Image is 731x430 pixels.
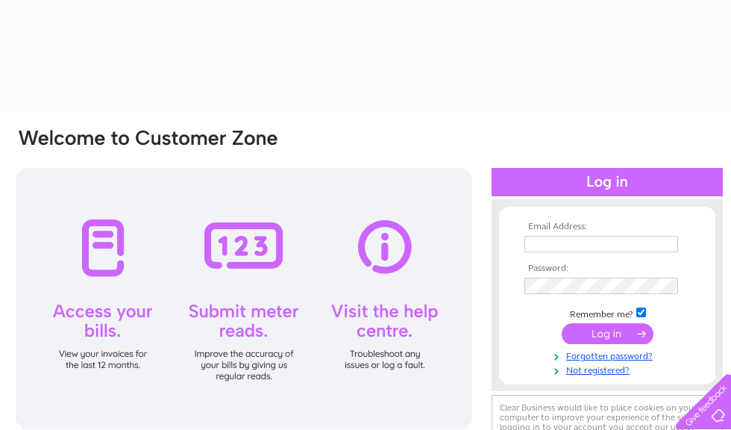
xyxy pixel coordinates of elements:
[524,348,694,362] a: Forgotten password?
[521,305,694,320] td: Remember me?
[562,323,653,344] input: Submit
[521,264,694,274] th: Password:
[521,222,694,232] th: Email Address:
[524,362,694,376] a: Not registered?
